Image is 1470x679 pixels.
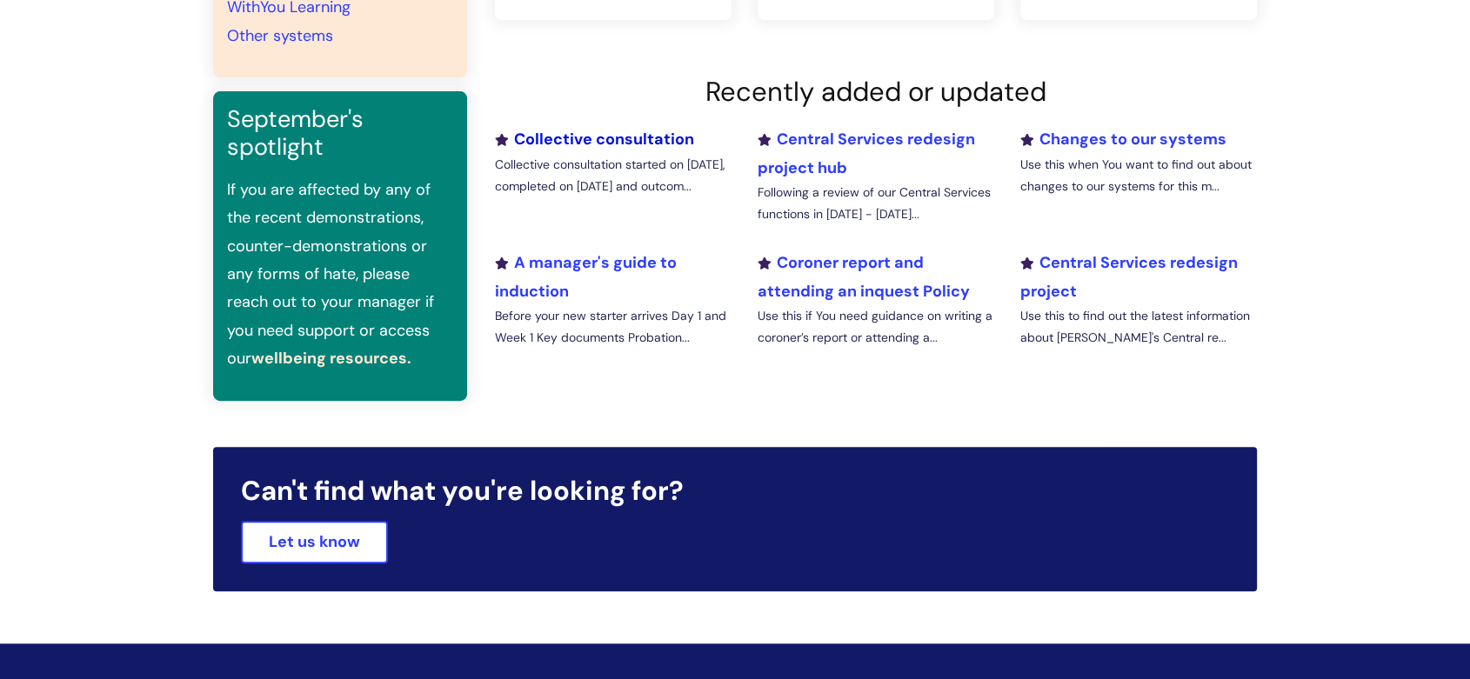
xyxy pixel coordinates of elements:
[495,76,1257,108] h2: Recently added or updated
[241,521,388,563] a: Let us know
[1020,252,1238,301] a: Central Services redesign project
[251,348,411,369] a: wellbeing resources.
[1020,305,1257,349] p: Use this to find out the latest information about [PERSON_NAME]'s Central re...
[495,305,732,349] p: Before your new starter arrives Day 1 and Week 1 Key documents Probation...
[758,252,970,301] a: Coroner report and attending an inquest Policy
[758,305,994,349] p: Use this if You need guidance on writing a coroner’s report or attending a...
[758,182,994,225] p: Following a review of our Central Services functions in [DATE] - [DATE]...
[227,105,453,162] h3: September's spotlight
[495,154,732,197] p: Collective consultation started on [DATE], completed on [DATE] and outcom...
[227,176,453,373] p: If you are affected by any of the recent demonstrations, counter-demonstrations or any forms of h...
[758,129,975,177] a: Central Services redesign project hub
[495,129,694,150] a: Collective consultation
[495,252,677,301] a: A manager's guide to induction
[227,25,333,46] a: Other systems
[241,475,1229,507] h2: Can't find what you're looking for?
[1020,154,1257,197] p: Use this when You want to find out about changes to our systems for this m...
[1020,129,1226,150] a: Changes to our systems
